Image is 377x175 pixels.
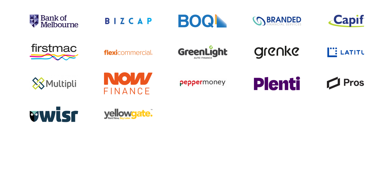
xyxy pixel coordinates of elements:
[104,18,152,24] img: Bizcap
[253,16,301,26] img: Branded Financial Services
[178,14,227,28] img: BOQ
[327,77,375,90] img: Prospa
[104,49,152,55] img: Flexi Commercial
[327,47,375,58] img: Latitude
[253,45,301,60] img: Grenke
[30,106,78,122] img: Wisr
[30,15,78,28] img: Bank of Melbourne
[327,13,375,29] img: Capify
[253,76,301,91] img: Plenti
[178,78,227,88] img: Pepper Money
[104,72,152,94] img: Now Finance
[104,109,152,120] img: Yellow Gate
[177,42,228,62] img: Green Light Auto
[30,76,78,91] img: Multipli
[30,44,78,60] img: Firstmac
